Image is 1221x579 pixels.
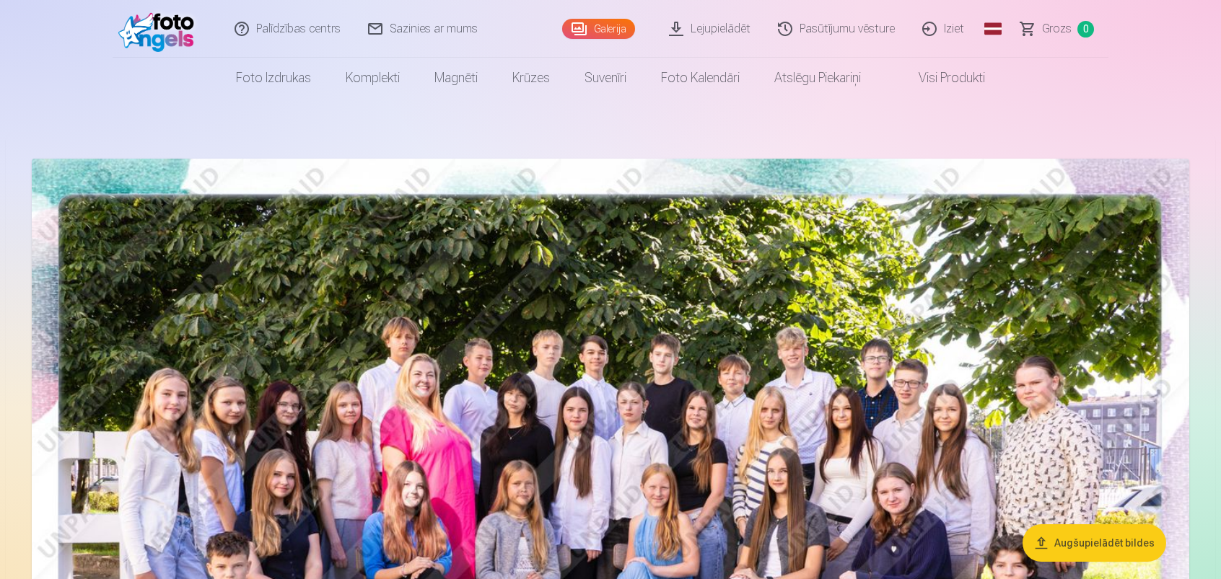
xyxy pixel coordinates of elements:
a: Magnēti [417,58,495,98]
a: Foto izdrukas [219,58,328,98]
button: Augšupielādēt bildes [1023,524,1166,562]
span: 0 [1077,21,1094,37]
a: Suvenīri [567,58,644,98]
a: Foto kalendāri [644,58,757,98]
a: Krūzes [495,58,567,98]
a: Atslēgu piekariņi [757,58,878,98]
span: Grozs [1042,20,1072,37]
a: Komplekti [328,58,417,98]
img: /fa1 [118,6,201,52]
a: Visi produkti [878,58,1002,98]
a: Galerija [562,19,635,39]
